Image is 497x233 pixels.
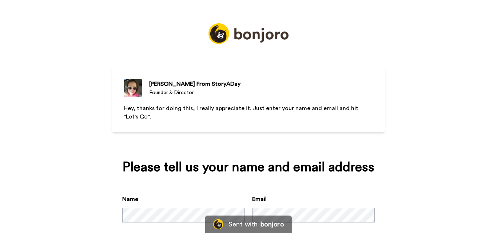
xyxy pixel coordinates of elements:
img: https://static.bonjoro.com/2dcaf8f79b651cf0f6105d5275013f86ae9c95a8/assets/images/logos/logo_full... [208,23,289,44]
div: Sent with [228,221,258,228]
div: bonjoro [261,221,284,228]
a: Bonjoro LogoSent withbonjoro [205,216,292,233]
img: Founder & Director [124,79,142,97]
img: Bonjoro Logo [213,219,223,229]
div: [PERSON_NAME] From StoryADay [149,80,240,88]
label: Email [252,195,267,204]
div: Founder & Director [149,89,240,96]
div: Please tell us your name and email address [122,160,375,174]
label: Name [122,195,138,204]
span: Hey, thanks for doing this, I really appreciate it. Just enter your name and email and hit "Let's... [124,105,360,120]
